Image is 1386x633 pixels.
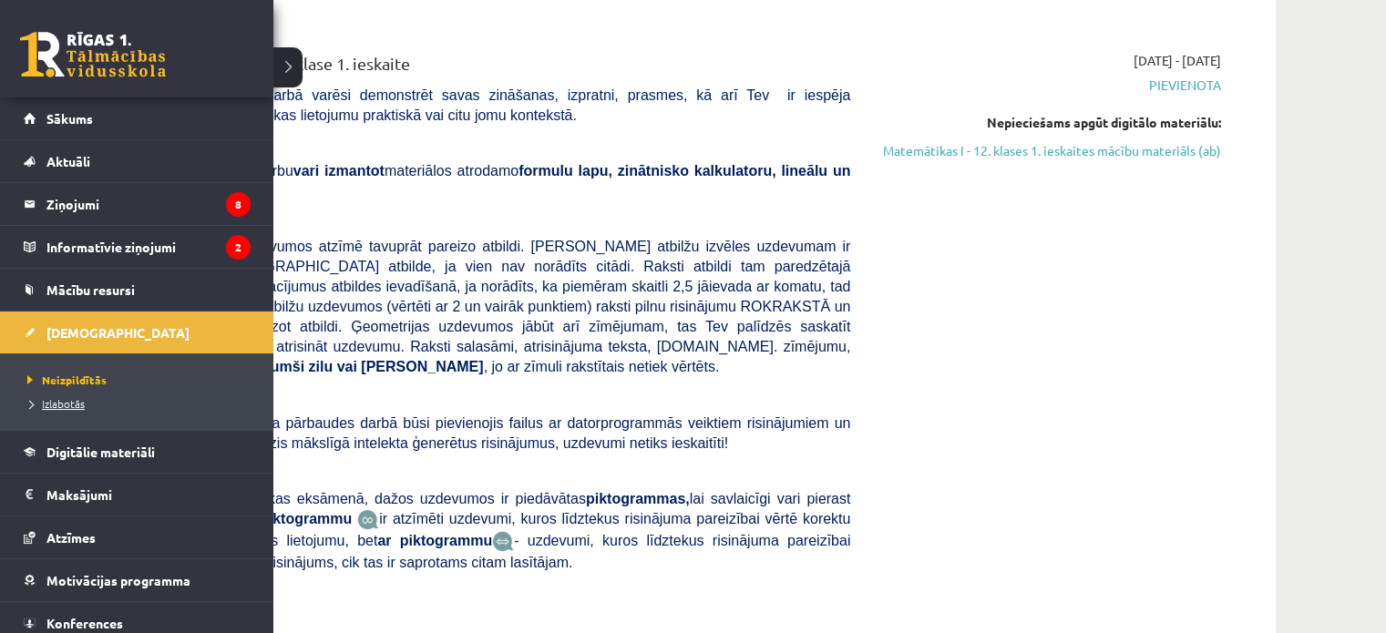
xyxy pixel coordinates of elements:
a: Informatīvie ziņojumi2 [24,226,251,268]
b: piktogrammas, [586,491,690,506]
span: Digitālie materiāli [46,444,155,460]
a: Aktuāli [24,140,251,182]
a: Izlabotās [23,395,255,412]
span: Atbilžu izvēles uzdevumos atzīmē tavuprāt pareizo atbildi. [PERSON_NAME] atbilžu izvēles uzdevuma... [137,239,850,374]
i: 8 [226,192,251,217]
span: Atzīmes [46,529,96,546]
b: Ar piktogrammu [238,511,352,526]
span: Līdzīgi kā matemātikas eksāmenā, dažos uzdevumos ir piedāvātas lai savlaicīgi vari pierast pie to... [137,491,850,526]
span: Mācību resursi [46,281,135,298]
b: ar piktogrammu [377,533,492,548]
span: Izlabotās [23,396,85,411]
img: wKvN42sLe3LLwAAAABJRU5ErkJggg== [492,531,514,552]
span: Neizpildītās [23,373,107,387]
span: [DEMOGRAPHIC_DATA] [46,324,190,341]
img: JfuEzvunn4EvwAAAAASUVORK5CYII= [357,509,379,530]
a: [DEMOGRAPHIC_DATA] [24,311,251,353]
i: 2 [226,235,251,260]
a: Matemātikas I - 12. klases 1. ieskaites mācību materiāls (ab) [878,141,1221,160]
a: Sākums [24,97,251,139]
span: , ja pārbaudes darbā būsi pievienojis failus ar datorprogrammās veiktiem risinājumiem un zīmējumi... [137,415,850,451]
span: Veicot pārbaudes darbu materiālos atrodamo [137,163,850,199]
span: [PERSON_NAME] darbā varēsi demonstrēt savas zināšanas, izpratni, prasmes, kā arī Tev ir iespēja d... [137,87,850,123]
span: Motivācijas programma [46,572,190,588]
span: Pievienota [878,76,1221,95]
a: Motivācijas programma [24,559,251,601]
legend: Maksājumi [46,474,251,516]
a: Mācību resursi [24,269,251,311]
div: Nepieciešams apgūt digitālo materiālu: [878,113,1221,132]
a: Ziņojumi8 [24,183,251,225]
a: Rīgas 1. Tālmācības vidusskola [20,32,166,77]
legend: Informatīvie ziņojumi [46,226,251,268]
span: [DATE] - [DATE] [1134,51,1221,70]
b: vari izmantot [293,163,385,179]
span: Konferences [46,615,123,631]
a: Maksājumi [24,474,251,516]
span: ir atzīmēti uzdevumi, kuros līdztekus risinājuma pareizībai vērtē korektu matemātikas valodas lie... [137,511,850,548]
span: Sākums [46,110,93,127]
span: Aktuāli [46,153,90,169]
legend: Ziņojumi [46,183,251,225]
div: Matemātika JK 12.b2 klase 1. ieskaite [137,51,850,85]
a: Atzīmes [24,516,251,558]
a: Digitālie materiāli [24,431,251,473]
b: tumši zilu vai [PERSON_NAME] [265,359,483,374]
a: Neizpildītās [23,372,255,388]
